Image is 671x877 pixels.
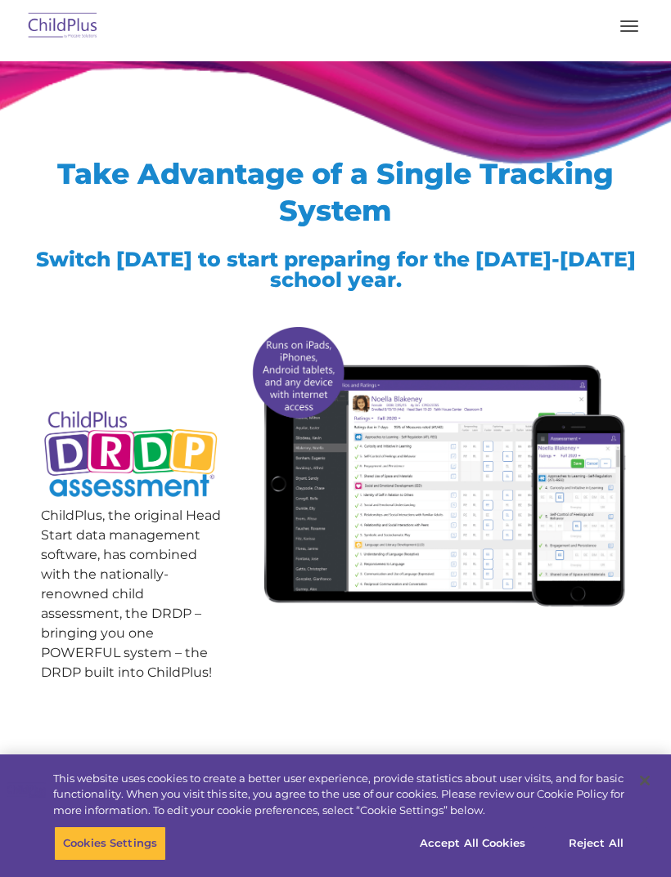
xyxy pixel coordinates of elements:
span: Switch [DATE] to start preparing for the [DATE]-[DATE] school year. [36,247,636,292]
button: Cookies Settings [54,826,166,861]
span: Take Advantage of a Single Tracking System [57,156,614,228]
button: Reject All [545,826,647,861]
img: Copyright - DRDP Logo [41,400,221,510]
img: All-devices [245,319,630,613]
img: ChildPlus by Procare Solutions [25,7,101,46]
button: Close [627,763,663,799]
div: This website uses cookies to create a better user experience, provide statistics about user visit... [53,771,624,819]
span: ChildPlus, the original Head Start data management software, has combined with the nationally-ren... [41,508,221,680]
button: Accept All Cookies [411,826,534,861]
